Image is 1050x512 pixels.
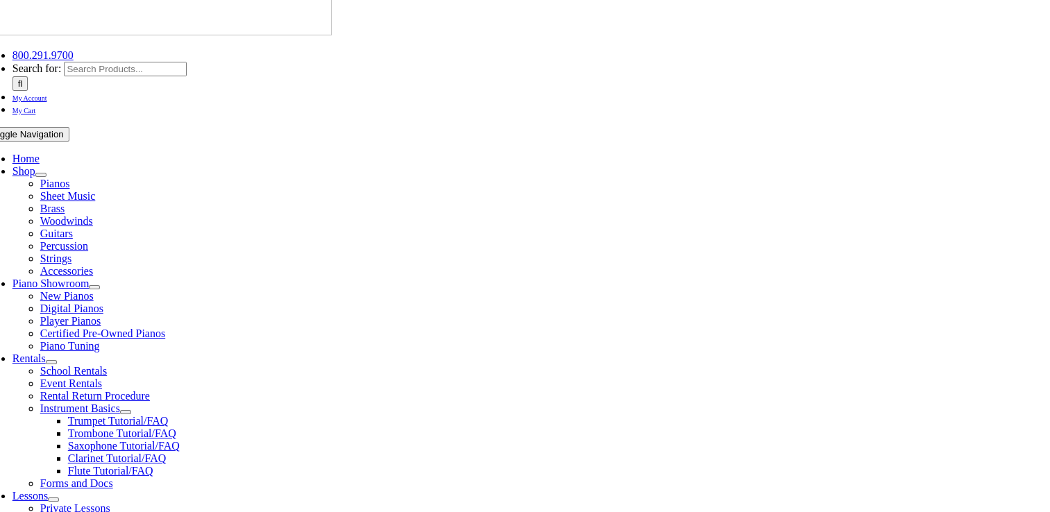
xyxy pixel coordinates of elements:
a: Home [12,153,40,164]
a: Trombone Tutorial/FAQ [68,427,176,439]
a: Strings [40,253,71,264]
a: New Pianos [40,290,94,302]
a: Percussion [40,240,88,252]
a: Piano Showroom [12,278,90,289]
button: Open submenu of Lessons [48,497,59,502]
a: Piano Tuning [40,340,100,352]
a: Woodwinds [40,215,93,227]
a: Flute Tutorial/FAQ [68,465,153,477]
a: Certified Pre-Owned Pianos [40,327,165,339]
a: School Rentals [40,365,107,377]
button: Open submenu of Rentals [46,360,57,364]
span: Search for: [12,62,62,74]
a: Sheet Music [40,190,96,202]
a: Pianos [40,178,70,189]
span: My Cart [12,107,36,114]
a: My Account [12,91,47,103]
a: Rentals [12,352,46,364]
span: My Account [12,94,47,102]
button: Open submenu of Piano Showroom [89,285,100,289]
input: Search [12,76,28,91]
a: Player Pianos [40,315,101,327]
a: Rental Return Procedure [40,390,150,402]
a: Trumpet Tutorial/FAQ [68,415,168,427]
a: 800.291.9700 [12,49,74,61]
a: Shop [12,165,35,177]
button: Open submenu of Shop [35,173,46,177]
a: Digital Pianos [40,302,103,314]
a: Guitars [40,228,73,239]
a: My Cart [12,103,36,115]
a: Brass [40,203,65,214]
a: Instrument Basics [40,402,120,414]
a: Accessories [40,265,93,277]
button: Open submenu of Instrument Basics [120,410,131,414]
a: Forms and Docs [40,477,113,489]
input: Search Products... [64,62,187,76]
a: Clarinet Tutorial/FAQ [68,452,167,464]
a: Event Rentals [40,377,102,389]
a: Lessons [12,490,49,502]
a: Saxophone Tutorial/FAQ [68,440,180,452]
